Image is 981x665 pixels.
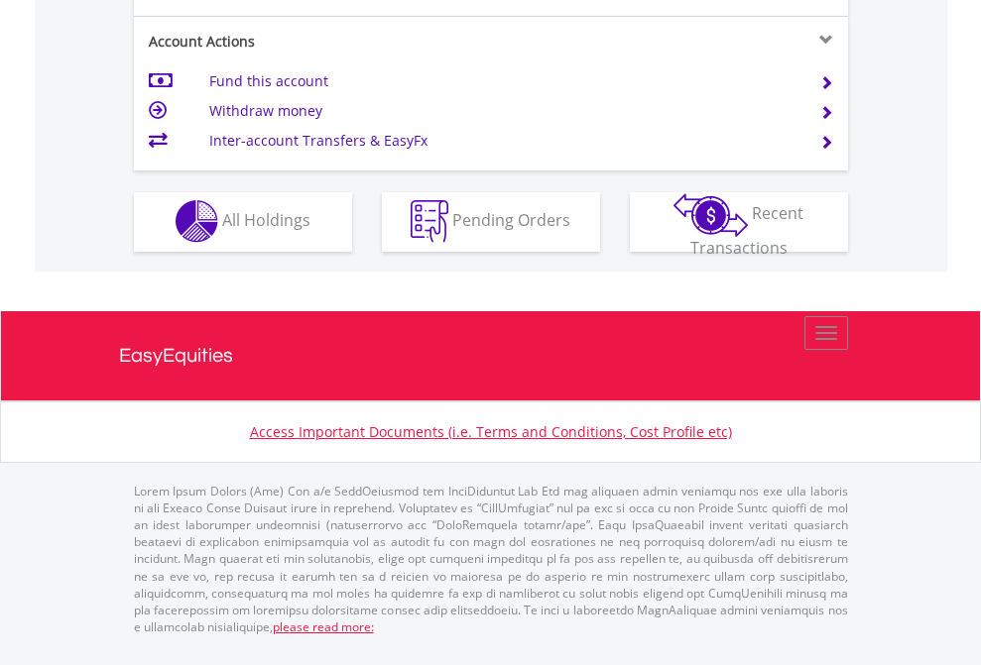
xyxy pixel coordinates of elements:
[452,209,570,231] span: Pending Orders
[176,200,218,243] img: holdings-wht.png
[273,618,374,635] a: please read more:
[119,311,863,400] a: EasyEquities
[209,126,796,156] td: Inter-account Transfers & EasyFx
[411,200,448,243] img: pending_instructions-wht.png
[209,96,796,126] td: Withdraw money
[382,192,600,252] button: Pending Orders
[690,202,804,259] span: Recent Transactions
[222,209,310,231] span: All Holdings
[134,483,848,635] p: Lorem Ipsum Dolors (Ame) Con a/e SeddOeiusmod tem InciDiduntut Lab Etd mag aliquaen admin veniamq...
[250,422,732,441] a: Access Important Documents (i.e. Terms and Conditions, Cost Profile etc)
[630,192,848,252] button: Recent Transactions
[134,192,352,252] button: All Holdings
[134,32,491,52] div: Account Actions
[209,66,796,96] td: Fund this account
[674,193,748,237] img: transactions-zar-wht.png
